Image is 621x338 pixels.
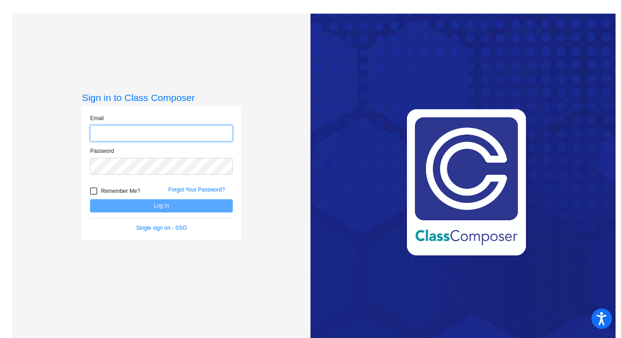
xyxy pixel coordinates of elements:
label: Email [90,114,104,122]
button: Log In [90,199,233,212]
h3: Sign in to Class Composer [82,92,241,103]
span: Remember Me? [101,186,140,197]
a: Single sign on - SSO [136,225,186,231]
a: Forgot Your Password? [168,187,225,193]
label: Password [90,147,114,155]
